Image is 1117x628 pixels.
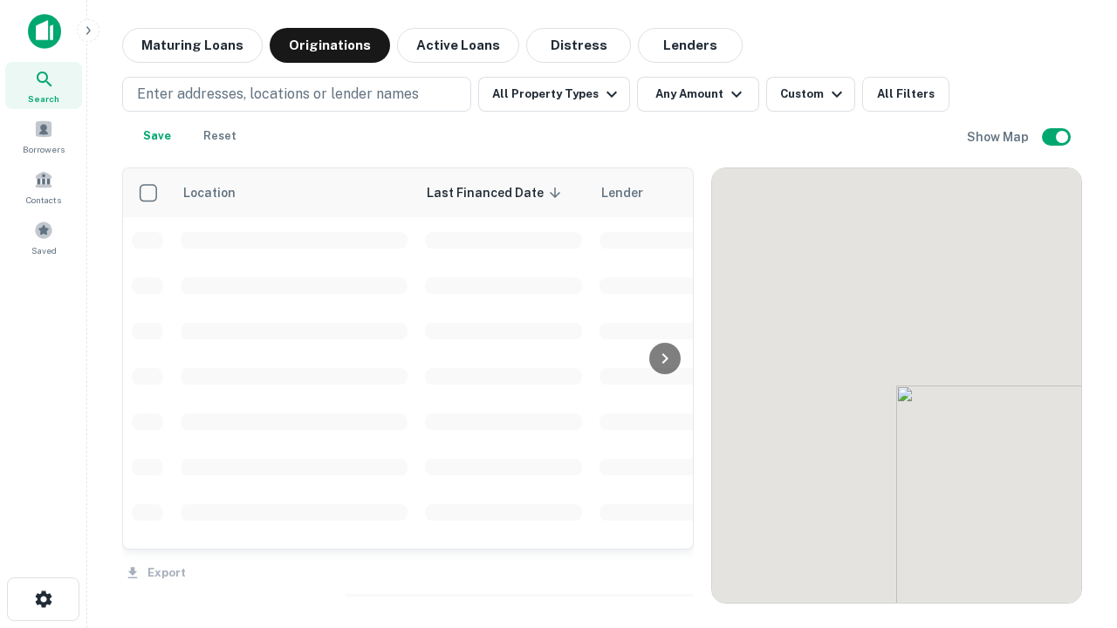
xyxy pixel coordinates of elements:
th: Last Financed Date [416,168,591,217]
span: Lender [601,182,643,203]
button: All Property Types [478,77,630,112]
span: Location [182,182,258,203]
button: Custom [766,77,855,112]
th: Location [172,168,416,217]
span: Saved [31,243,57,257]
span: Contacts [26,193,61,207]
span: Last Financed Date [427,182,566,203]
a: Saved [5,214,82,261]
span: Borrowers [23,142,65,156]
iframe: Chat Widget [1030,488,1117,572]
img: capitalize-icon.png [28,14,61,49]
a: Search [5,62,82,109]
div: 0 0 [712,168,1081,603]
span: Search [28,92,59,106]
button: Distress [526,28,631,63]
button: Enter addresses, locations or lender names [122,77,471,112]
button: Lenders [638,28,743,63]
h6: Show Map [967,127,1031,147]
p: Enter addresses, locations or lender names [137,84,419,105]
button: Maturing Loans [122,28,263,63]
button: All Filters [862,77,949,112]
a: Borrowers [5,113,82,160]
button: Active Loans [397,28,519,63]
th: Lender [591,168,870,217]
button: Originations [270,28,390,63]
button: Reset [192,119,248,154]
div: Custom [780,84,847,105]
a: Contacts [5,163,82,210]
button: Save your search to get updates of matches that match your search criteria. [129,119,185,154]
button: Any Amount [637,77,759,112]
